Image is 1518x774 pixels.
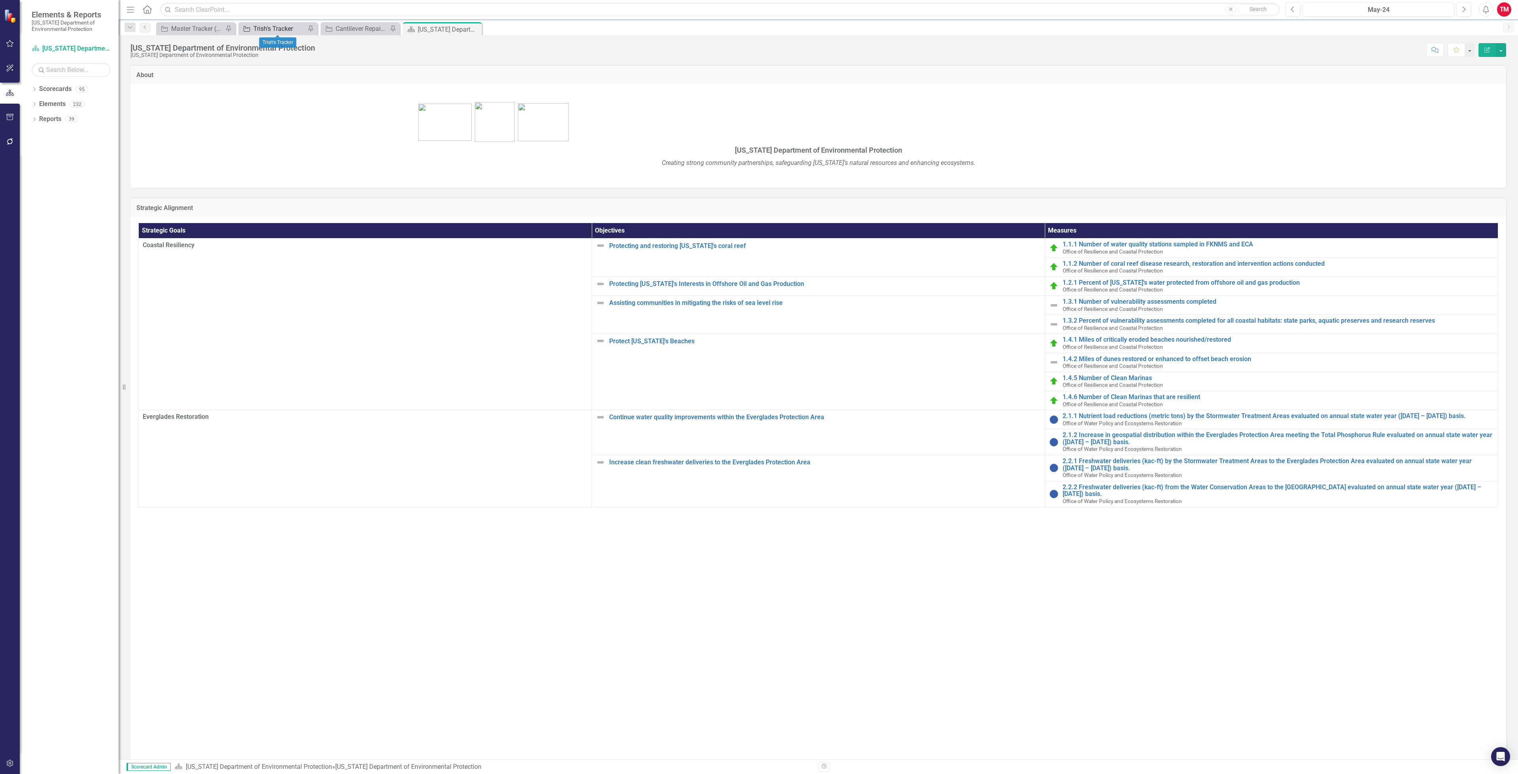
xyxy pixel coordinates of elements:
[1063,484,1494,498] a: 2.2.2 Freshwater deliveries (kac-ft) from the Water Conservation Areas to the [GEOGRAPHIC_DATA] e...
[1491,747,1510,766] div: Open Intercom Messenger
[1049,489,1059,499] img: No Information
[186,763,332,770] a: [US_STATE] Department of Environmental Protection
[609,414,1040,421] a: Continue water quality improvements within the Everglades Protection Area
[1063,260,1494,267] a: 1.1.2 Number of coral reef disease research, restoration and intervention actions conducted
[143,413,587,422] span: Everglades Restoration
[1045,276,1498,295] td: Double-Click to Edit Right Click for Context Menu
[1063,279,1494,286] a: 1.2.1 Percent of [US_STATE]'s water protected from offshore oil and gas production
[1063,241,1494,248] a: 1.1.1 Number of water quality stations sampled in FKNMS and ECA
[1063,363,1163,369] span: Office of Resilience and Coastal Protection
[1045,455,1498,481] td: Double-Click to Edit Right Click for Context Menu
[592,334,1045,410] td: Double-Click to Edit Right Click for Context Menu
[1063,382,1163,388] span: Office of Resilience and Coastal Protection
[1045,391,1498,410] td: Double-Click to Edit Right Click for Context Menu
[596,298,605,308] img: Not Defined
[130,44,315,52] div: [US_STATE] Department of Environmental Protection
[70,101,85,108] div: 232
[1303,2,1454,17] button: May-24
[1049,415,1059,424] img: No Information
[1063,306,1163,312] span: Office of Resilience and Coastal Protection
[1305,5,1452,15] div: May-24
[1063,420,1182,426] span: Office of Water Policy and Ecosystems Restoration
[609,299,1040,307] a: Assisting communities in mitigating the risks of sea level rise
[1049,437,1059,447] img: No Information
[1045,372,1498,391] td: Double-Click to Edit Right Click for Context Menu
[253,24,306,34] div: Trish's Tracker
[1063,375,1494,382] a: 1.4.5 Number of Clean Marinas
[1045,315,1498,334] td: Double-Click to Edit Right Click for Context Menu
[175,763,812,772] div: »
[32,63,111,77] input: Search Below...
[1497,2,1511,17] button: TM
[240,24,306,34] a: Trish's Tracker
[1049,262,1059,272] img: On Target
[1045,295,1498,314] td: Double-Click to Edit Right Click for Context Menu
[518,103,569,141] img: bird1.png
[1049,377,1059,386] img: On Target
[171,24,223,34] div: Master Tracker (External)
[596,336,605,346] img: Not Defined
[592,276,1045,295] td: Double-Click to Edit Right Click for Context Menu
[32,10,111,19] span: Elements & Reports
[609,280,1040,288] a: Protecting [US_STATE]'s Interests in Offshore Oil and Gas Production
[323,24,388,34] a: Cantilever Repair Multiple Bridges
[1063,325,1163,331] span: Office of Resilience and Coastal Protection
[592,455,1045,507] td: Double-Click to Edit Right Click for Context Menu
[76,86,88,93] div: 95
[735,146,902,154] span: [US_STATE] Department of Environmental Protection
[1063,401,1163,407] span: Office of Resilience and Coastal Protection
[1045,353,1498,372] td: Double-Click to Edit Right Click for Context Menu
[139,238,592,410] td: Double-Click to Edit
[1063,248,1163,255] span: Office of Resilience and Coastal Protection
[1063,498,1182,504] span: Office of Water Policy and Ecosystems Restoration
[609,338,1040,345] a: Protect [US_STATE]'s Beaches
[1063,431,1494,445] a: 2.1.2 Increase in geospatial distribution within the Everglades Protection Area meeting the Total...
[1045,238,1498,257] td: Double-Click to Edit Right Click for Context Menu
[592,410,1045,455] td: Double-Click to Edit Right Click for Context Menu
[596,458,605,467] img: Not Defined
[1045,410,1498,429] td: Double-Click to Edit Right Click for Context Menu
[1049,301,1059,310] img: Not Defined
[126,763,171,771] span: Scorecard Admin
[1045,481,1498,507] td: Double-Click to Edit Right Click for Context Menu
[136,204,1500,212] h3: Strategic Alignment
[130,52,315,58] div: [US_STATE] Department of Environmental Protection
[1063,446,1182,452] span: Office of Water Policy and Ecosystems Restoration
[158,24,223,34] a: Master Tracker (External)
[1063,472,1182,478] span: Office of Water Policy and Ecosystems Restoration
[1063,317,1494,324] a: 1.3.2 Percent of vulnerability assessments completed for all coastal habitats: state parks, aquat...
[1063,413,1494,420] a: 2.1.1 Nutrient load reductions (metric tons) by the Stormwater Treatment Areas evaluated on annua...
[1063,356,1494,363] a: 1.4.2 Miles of dunes restored or enhanced to offset beach erosion
[596,413,605,422] img: Not Defined
[1049,320,1059,329] img: Not Defined
[259,38,296,48] div: Trish's Tracker
[596,279,605,289] img: Not Defined
[39,115,61,124] a: Reports
[1045,257,1498,276] td: Double-Click to Edit Right Click for Context Menu
[39,100,66,109] a: Elements
[136,72,1500,79] h3: About
[418,104,472,141] img: bhsp1.png
[662,159,975,167] em: Creating strong community partnerships, safeguarding [US_STATE]'s natural resources and enhancing...
[596,241,605,250] img: Not Defined
[1063,286,1163,293] span: Office of Resilience and Coastal Protection
[1063,394,1494,401] a: 1.4.6 Number of Clean Marinas that are resilient
[1063,458,1494,471] a: 2.2.1 Freshwater deliveries (kac-ft) by the Stormwater Treatment Areas to the Everglades Protecti...
[65,116,78,123] div: 39
[609,242,1040,250] a: Protecting and restoring [US_STATE]'s coral reef
[1045,334,1498,353] td: Double-Click to Edit Right Click for Context Menu
[1063,267,1163,274] span: Office of Resilience and Coastal Protection
[1045,429,1498,455] td: Double-Click to Edit Right Click for Context Menu
[32,44,111,53] a: [US_STATE] Department of Environmental Protection
[139,410,592,507] td: Double-Click to Edit
[1063,298,1494,305] a: 1.3.1 Number of vulnerability assessments completed
[1063,336,1494,343] a: 1.4.1 Miles of critically eroded beaches nourished/restored
[592,238,1045,276] td: Double-Click to Edit Right Click for Context Menu
[1049,358,1059,367] img: Not Defined
[609,459,1040,466] a: Increase clean freshwater deliveries to the Everglades Protection Area
[475,102,515,142] img: FL-DEP-LOGO-color-sam%20v4.jpg
[39,85,72,94] a: Scorecards
[336,24,388,34] div: Cantilever Repair Multiple Bridges
[335,763,481,770] div: [US_STATE] Department of Environmental Protection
